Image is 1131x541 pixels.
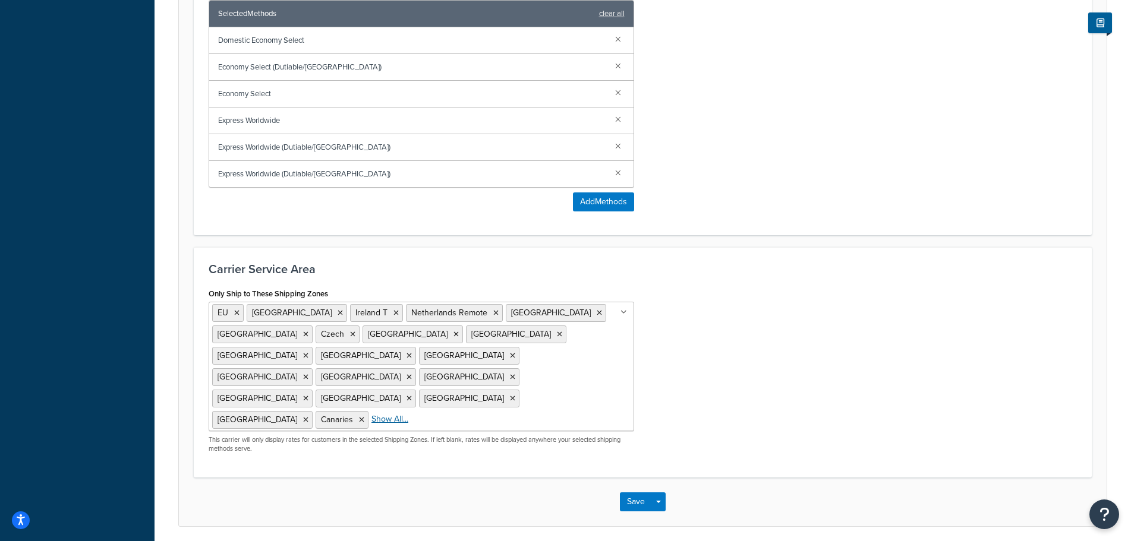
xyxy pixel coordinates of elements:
span: [GEOGRAPHIC_DATA] [471,328,551,340]
span: [GEOGRAPHIC_DATA] [424,349,504,362]
button: Open Resource Center [1089,499,1119,529]
span: [GEOGRAPHIC_DATA] [218,413,297,426]
span: Ireland T [355,306,387,319]
span: [GEOGRAPHIC_DATA] [252,306,332,319]
span: Netherlands Remote [411,306,487,319]
span: Czech [321,328,344,340]
h3: Carrier Service Area [209,262,1077,276]
span: Canaries [321,413,353,426]
span: [GEOGRAPHIC_DATA] [218,392,297,404]
a: clear all [599,5,625,22]
button: Save [620,492,652,511]
p: This carrier will only display rates for customers in the selected Shipping Zones. If left blank,... [209,435,634,454]
span: [GEOGRAPHIC_DATA] [368,328,448,340]
span: Domestic Economy Select [218,32,606,49]
span: Economy Select (Dutiable/[GEOGRAPHIC_DATA]) [218,59,606,75]
span: Express Worldwide [218,112,606,129]
span: Selected Methods [218,5,593,22]
a: Show All... [371,413,408,425]
label: Only Ship to These Shipping Zones [209,289,328,298]
span: [GEOGRAPHIC_DATA] [321,392,401,404]
span: [GEOGRAPHIC_DATA] [511,306,591,319]
span: [GEOGRAPHIC_DATA] [218,328,297,340]
button: AddMethods [573,192,634,211]
span: Express Worldwide (Dutiable/[GEOGRAPHIC_DATA]) [218,166,606,182]
span: [GEOGRAPHIC_DATA] [218,349,297,362]
span: [GEOGRAPHIC_DATA] [218,371,297,383]
button: Show Help Docs [1088,12,1112,33]
span: Economy Select [218,86,606,102]
span: [GEOGRAPHIC_DATA] [321,349,401,362]
span: [GEOGRAPHIC_DATA] [424,371,504,383]
span: [GEOGRAPHIC_DATA] [424,392,504,404]
span: EU [218,306,228,319]
span: Express Worldwide (Dutiable/[GEOGRAPHIC_DATA]) [218,139,606,156]
span: [GEOGRAPHIC_DATA] [321,371,401,383]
